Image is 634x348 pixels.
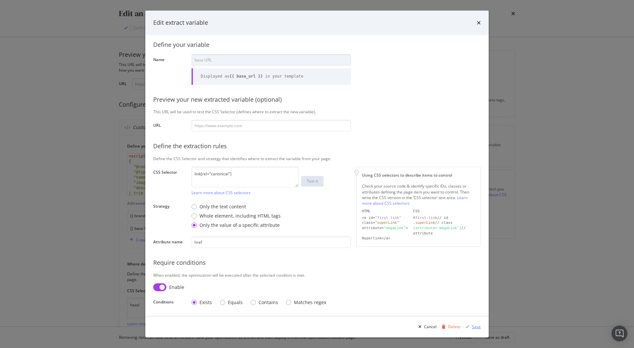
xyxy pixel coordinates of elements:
[413,226,461,230] div: [attribute='megaLink']
[199,213,281,219] div: Whole element, including HTML tags
[201,74,303,79] div: Displayed as in your template
[362,172,475,178] div: Using CSS selectors to describe items to control
[362,236,408,241] div: Hyperlink</a>
[153,41,481,49] div: Define your variable
[413,226,475,236] div: // attribute
[362,220,408,226] div: class=
[439,322,460,332] button: Delete
[153,156,481,161] div: Define the CSS Selector and strategy that identifies where to extract the variable from your page.
[199,222,280,228] div: Only the value of a specific attribute
[145,11,489,337] div: modal
[153,259,481,267] div: Require conditions
[413,220,475,226] div: // class
[153,95,481,104] div: Preview your new extracted variable (optional)
[384,226,405,230] div: "megaLink"
[612,326,627,341] div: Open Intercom Messenger
[220,299,243,306] div: Equals
[362,215,408,221] div: <a id=
[192,190,251,195] a: Learn more about CSS selectors
[448,324,460,330] div: Delete
[153,57,186,83] label: Name
[251,299,278,306] div: Contains
[362,226,408,236] div: attribute= >
[362,209,408,214] div: HTML
[228,299,243,306] div: Equals
[192,120,351,131] input: https://www.example.com
[416,322,437,332] button: Cancel
[199,203,246,210] div: Only the text content
[375,221,399,225] div: "superLink"
[229,74,263,79] b: {{ base_url }}
[169,284,184,291] div: Enable
[153,109,481,115] div: This URL will be used to test the CSS Selector (defines where to extract the new variable).
[153,142,481,151] div: Define the extraction rules
[153,169,186,194] label: CSS Selector
[153,122,186,130] label: URL
[413,216,437,220] div: #first-link
[463,322,481,332] button: Save
[413,215,475,221] div: // id
[362,183,475,206] div: Check your source code & identify specific IDs, classes or attributes defining the page item you ...
[301,176,324,187] button: Test it
[153,203,186,229] label: Strategy
[362,195,468,206] a: Learn more about CSS selectors
[192,213,281,219] div: Whole element, including HTML tags
[307,178,318,184] div: Test it
[192,222,281,228] div: Only the value of a specific attribute
[153,239,186,246] label: Attribute name
[413,221,435,225] div: .superLink
[199,299,212,306] div: Exists
[286,299,326,306] div: Matches regex
[472,324,481,330] div: Save
[192,167,299,187] textarea: link[rel="canonical"]
[153,299,186,306] label: Conditions
[259,299,278,306] div: Contains
[477,18,481,27] div: times
[153,18,208,27] div: Edit extract variable
[294,299,326,306] div: Matches regex
[375,216,401,220] div: "first-link"
[192,203,281,210] div: Only the text content
[413,209,475,214] div: CSS
[153,272,481,278] div: When enabled, the optimization will be executed after the selected conditon is met.
[192,299,212,306] div: Exists
[424,324,437,330] div: Cancel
